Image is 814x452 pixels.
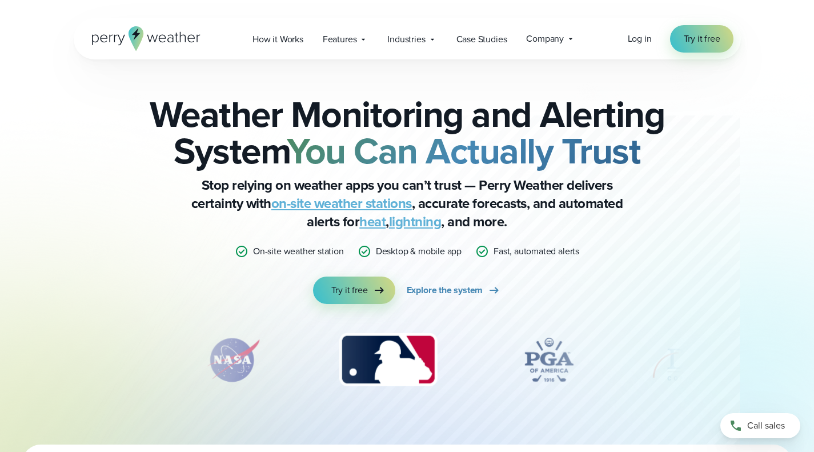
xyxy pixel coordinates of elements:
[456,33,507,46] span: Case Studies
[628,32,652,46] a: Log in
[720,413,800,438] a: Call sales
[323,33,357,46] span: Features
[747,419,785,433] span: Call sales
[328,331,448,389] img: MLB.svg
[252,33,303,46] span: How it Works
[670,25,734,53] a: Try it free
[359,211,386,232] a: heat
[389,211,442,232] a: lightning
[407,283,483,297] span: Explore the system
[684,32,720,46] span: Try it free
[131,96,684,169] h2: Weather Monitoring and Alerting System
[313,277,395,304] a: Try it free
[376,245,462,258] p: Desktop & mobile app
[628,32,652,45] span: Log in
[649,331,741,389] img: DPR-Construction.svg
[193,331,273,389] img: NASA.svg
[387,33,425,46] span: Industries
[131,331,684,394] div: slideshow
[253,245,344,258] p: On-site weather station
[407,277,502,304] a: Explore the system
[179,176,636,231] p: Stop relying on weather apps you can’t trust — Perry Weather delivers certainty with , accurate f...
[331,283,368,297] span: Try it free
[649,331,741,389] div: 5 of 12
[503,331,595,389] div: 4 of 12
[243,27,313,51] a: How it Works
[526,32,564,46] span: Company
[271,193,412,214] a: on-site weather stations
[287,124,640,178] strong: You Can Actually Trust
[503,331,595,389] img: PGA.svg
[447,27,517,51] a: Case Studies
[328,331,448,389] div: 3 of 12
[193,331,273,389] div: 2 of 12
[494,245,579,258] p: Fast, automated alerts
